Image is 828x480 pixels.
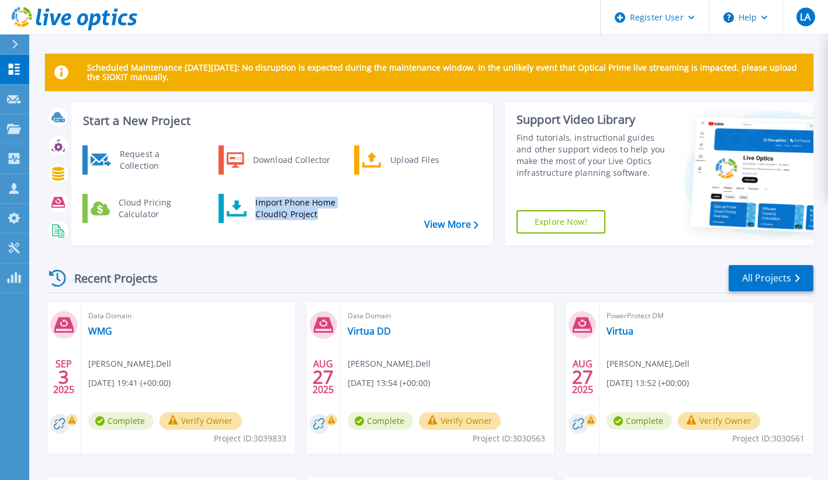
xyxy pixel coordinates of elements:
span: [DATE] 13:54 (+00:00) [348,377,430,389]
a: Request a Collection [82,145,202,175]
span: [DATE] 13:52 (+00:00) [607,377,689,389]
a: Upload Files [354,145,474,175]
span: Data Domain [88,309,288,322]
div: Recent Projects [45,264,174,293]
div: Support Video Library [517,112,670,127]
div: Import Phone Home CloudIQ Project [250,197,341,220]
div: AUG 2025 [571,356,594,398]
div: Upload Files [384,148,471,172]
span: Complete [88,412,154,430]
span: Complete [607,412,672,430]
a: Virtua DD [348,325,391,337]
span: LA [800,12,810,22]
a: Download Collector [219,145,338,175]
a: WMG [88,325,112,337]
div: Request a Collection [114,148,199,172]
a: Virtua [607,325,633,337]
div: SEP 2025 [53,356,75,398]
span: PowerProtect DM [607,309,806,322]
span: Data Domain [348,309,548,322]
span: 27 [313,372,334,382]
a: View More [424,219,479,230]
span: 3 [58,372,69,382]
span: [PERSON_NAME] , Dell [607,357,690,370]
span: [DATE] 19:41 (+00:00) [88,377,171,389]
div: Download Collector [247,148,335,172]
span: [PERSON_NAME] , Dell [88,357,171,370]
p: Scheduled Maintenance [DATE][DATE]: No disruption is expected during the maintenance window. In t... [87,63,804,82]
button: Verify Owner [160,412,242,430]
h3: Start a New Project [83,114,478,127]
span: 27 [572,372,593,382]
span: [PERSON_NAME] , Dell [348,357,431,370]
div: AUG 2025 [312,356,334,398]
span: Project ID: 3039833 [214,432,286,445]
div: Cloud Pricing Calculator [113,197,199,220]
div: Find tutorials, instructional guides and other support videos to help you make the most of your L... [517,132,670,179]
span: Project ID: 3030563 [473,432,545,445]
button: Verify Owner [678,412,760,430]
a: All Projects [729,265,813,291]
button: Verify Owner [419,412,501,430]
span: Project ID: 3030561 [732,432,805,445]
a: Cloud Pricing Calculator [82,194,202,223]
a: Explore Now! [517,210,605,234]
span: Complete [348,412,413,430]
